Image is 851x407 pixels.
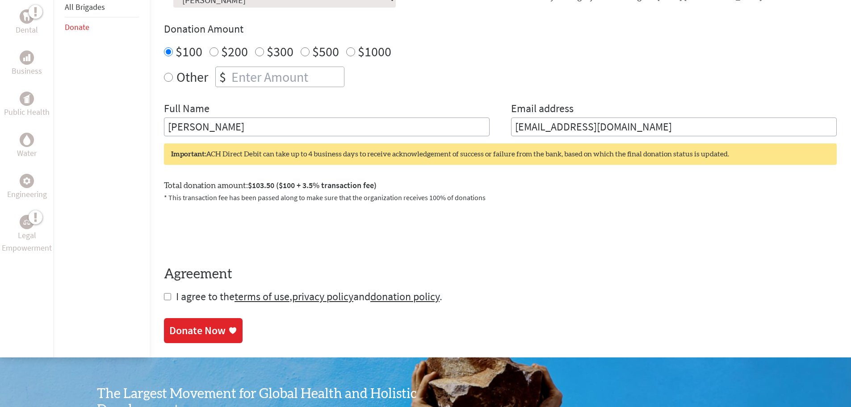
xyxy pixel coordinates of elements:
li: Donate [65,17,139,37]
div: Legal Empowerment [20,215,34,229]
label: $200 [221,43,248,60]
input: Enter Amount [230,67,344,87]
div: Dental [20,9,34,24]
img: Water [23,135,30,145]
img: Public Health [23,94,30,103]
iframe: reCAPTCHA [164,214,300,248]
a: WaterWater [17,133,37,159]
a: donation policy [370,290,440,303]
input: Enter Full Name [164,117,490,136]
div: ACH Direct Debit can take up to 4 business days to receive acknowledgement of success or failure ... [164,143,837,165]
a: Legal EmpowermentLegal Empowerment [2,215,52,254]
a: Public HealthPublic Health [4,92,50,118]
label: Other [176,67,208,87]
img: Engineering [23,177,30,185]
div: $ [216,67,230,87]
a: privacy policy [292,290,353,303]
label: $300 [267,43,293,60]
a: DentalDental [16,9,38,36]
img: Legal Empowerment [23,219,30,225]
h4: Donation Amount [164,22,837,36]
label: $1000 [358,43,391,60]
div: Engineering [20,174,34,188]
a: terms of use [235,290,289,303]
p: Business [12,65,42,77]
a: BusinessBusiness [12,50,42,77]
p: Water [17,147,37,159]
p: Engineering [7,188,47,201]
img: Dental [23,13,30,21]
label: Full Name [164,101,210,117]
label: Total donation amount: [164,179,377,192]
p: Legal Empowerment [2,229,52,254]
label: $500 [312,43,339,60]
span: I agree to the , and . [176,290,442,303]
a: All Brigades [65,2,105,12]
strong: Important: [171,151,206,158]
h4: Agreement [164,266,837,282]
p: * This transaction fee has been passed along to make sure that the organization receives 100% of ... [164,192,837,203]
span: $103.50 ($100 + 3.5% transaction fee) [248,180,377,190]
label: $100 [176,43,202,60]
a: Donate [65,22,89,32]
img: Business [23,54,30,61]
div: Water [20,133,34,147]
div: Donate Now [169,323,226,338]
label: Email address [511,101,574,117]
p: Dental [16,24,38,36]
a: EngineeringEngineering [7,174,47,201]
p: Public Health [4,106,50,118]
div: Public Health [20,92,34,106]
div: Business [20,50,34,65]
a: Donate Now [164,318,243,343]
input: Your Email [511,117,837,136]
